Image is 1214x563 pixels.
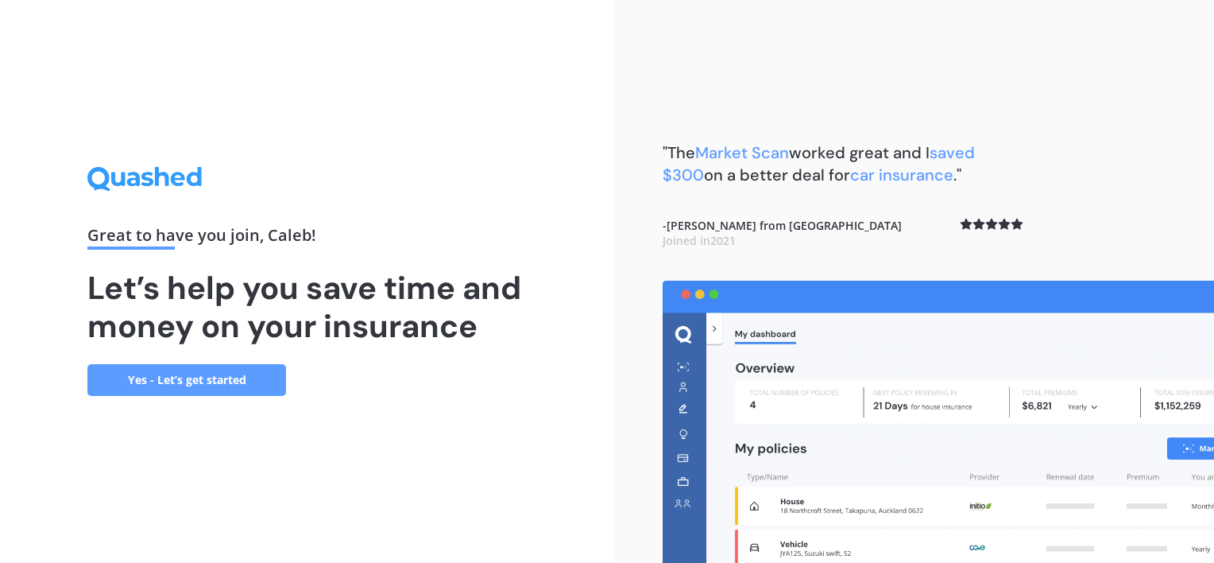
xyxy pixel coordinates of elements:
[695,142,789,163] span: Market Scan
[663,142,975,185] span: saved $300
[87,364,286,396] a: Yes - Let’s get started
[663,218,902,249] b: - [PERSON_NAME] from [GEOGRAPHIC_DATA]
[663,281,1214,563] img: dashboard.webp
[87,227,528,250] div: Great to have you join , Caleb !
[663,142,975,185] b: "The worked great and I on a better deal for ."
[663,233,736,248] span: Joined in 2021
[87,269,528,345] h1: Let’s help you save time and money on your insurance
[850,165,953,185] span: car insurance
